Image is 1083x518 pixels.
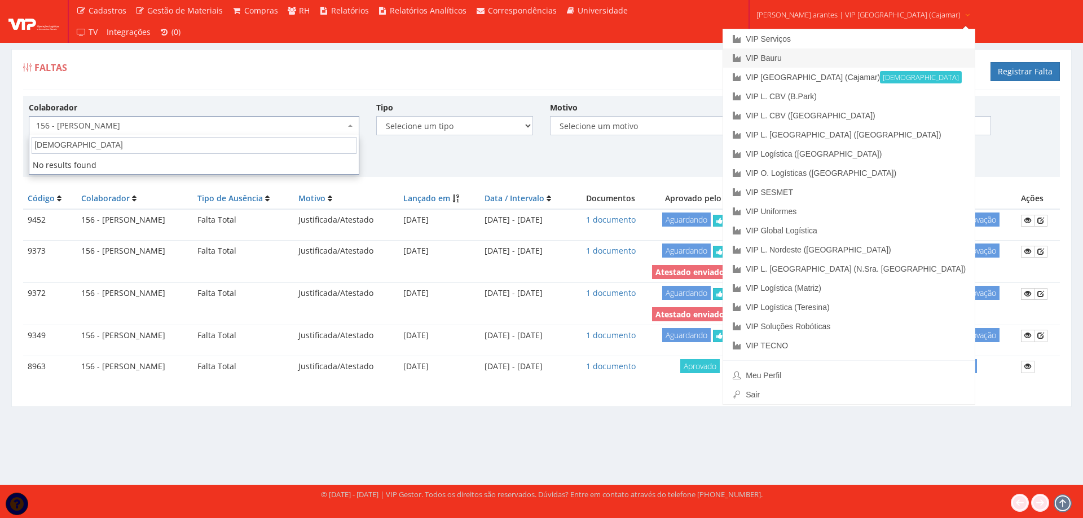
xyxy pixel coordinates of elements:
[662,212,711,227] span: Aguardando
[23,241,77,262] td: 9373
[880,71,962,83] small: [DEMOGRAPHIC_DATA]
[36,120,345,131] span: 156 - LUCAS BATISTA DA SILVA
[480,241,574,262] td: [DATE] - [DATE]
[294,283,399,304] td: Justificada/Atestado
[403,193,450,203] a: Lançado em
[8,13,59,30] img: logo
[23,356,77,377] td: 8963
[723,278,975,298] a: VIP Logística (Matriz)
[81,193,130,203] a: Colaborador
[193,283,294,304] td: Falta Total
[399,325,479,346] td: [DATE]
[29,156,359,174] li: No results found
[193,325,294,346] td: Falta Total
[34,61,67,74] span: Faltas
[723,336,975,355] a: VIP TECNO
[399,283,479,304] td: [DATE]
[294,209,399,231] td: Justificada/Atestado
[89,26,98,37] span: TV
[723,163,975,183] a: VIP O. Logísticas ([GEOGRAPHIC_DATA])
[399,209,479,231] td: [DATE]
[586,214,636,225] a: 1 documento
[680,359,720,373] span: Aprovado
[723,183,975,202] a: VIP SESMET
[77,283,193,304] td: 156 - [PERSON_NAME]
[399,356,479,377] td: [DATE]
[662,243,711,258] span: Aguardando
[89,5,126,16] span: Cadastros
[723,366,975,385] a: Meu Perfil
[28,193,55,203] a: Código
[723,68,975,87] a: VIP [GEOGRAPHIC_DATA] (Cajamar)[DEMOGRAPHIC_DATA]
[399,241,479,262] td: [DATE]
[155,21,186,43] a: (0)
[480,356,574,377] td: [DATE] - [DATE]
[147,5,223,16] span: Gestão de Materiais
[1016,188,1060,209] th: Ações
[723,298,975,317] a: VIP Logística (Teresina)
[294,325,399,346] td: Justificada/Atestado
[662,286,711,300] span: Aguardando
[578,5,628,16] span: Universidade
[574,188,648,209] th: Documentos
[485,193,544,203] a: Data / Intervalo
[480,325,574,346] td: [DATE] - [DATE]
[723,202,975,221] a: VIP Uniformes
[655,267,785,277] strong: Atestado enviado há mais de 48h
[107,26,151,37] span: Integrações
[244,5,278,16] span: Compras
[723,125,975,144] a: VIP L. [GEOGRAPHIC_DATA] ([GEOGRAPHIC_DATA])
[77,241,193,262] td: 156 - [PERSON_NAME]
[193,356,294,377] td: Falta Total
[480,283,574,304] td: [DATE] - [DATE]
[586,361,636,371] a: 1 documento
[77,356,193,377] td: 156 - [PERSON_NAME]
[723,221,975,240] a: VIP Global Logística
[655,309,785,320] strong: Atestado enviado há mais de 48h
[586,245,636,256] a: 1 documento
[72,21,102,43] a: TV
[756,9,961,20] span: [PERSON_NAME].arantes | VIP [GEOGRAPHIC_DATA] (Cajamar)
[77,209,193,231] td: 156 - [PERSON_NAME]
[990,62,1060,81] a: Registrar Falta
[321,489,763,500] div: © [DATE] - [DATE] | VIP Gestor. Todos os direitos são reservados. Dúvidas? Entre em contato atrav...
[662,328,711,342] span: Aguardando
[723,240,975,259] a: VIP L. Nordeste ([GEOGRAPHIC_DATA])
[723,29,975,48] a: VIP Serviços
[29,102,77,113] label: Colaborador
[331,5,369,16] span: Relatórios
[298,193,325,203] a: Motivo
[102,21,155,43] a: Integrações
[23,209,77,231] td: 9452
[294,241,399,262] td: Justificada/Atestado
[648,188,753,209] th: Aprovado pelo RH
[376,102,393,113] label: Tipo
[23,283,77,304] td: 9372
[586,330,636,340] a: 1 documento
[299,5,310,16] span: RH
[197,193,263,203] a: Tipo de Ausência
[723,259,975,278] a: VIP L. [GEOGRAPHIC_DATA] (N.Sra. [GEOGRAPHIC_DATA])
[171,26,180,37] span: (0)
[550,102,578,113] label: Motivo
[488,5,557,16] span: Correspondências
[193,209,294,231] td: Falta Total
[586,287,636,298] a: 1 documento
[723,87,975,106] a: VIP L. CBV (B.Park)
[723,106,975,125] a: VIP L. CBV ([GEOGRAPHIC_DATA])
[23,325,77,346] td: 9349
[723,144,975,163] a: VIP Logística ([GEOGRAPHIC_DATA])
[193,241,294,262] td: Falta Total
[723,317,975,336] a: VIP Soluções Robóticas
[77,325,193,346] td: 156 - [PERSON_NAME]
[294,356,399,377] td: Justificada/Atestado
[390,5,466,16] span: Relatórios Analíticos
[723,385,975,404] a: Sair
[480,209,574,231] td: [DATE] - [DATE]
[723,48,975,68] a: VIP Bauru
[29,116,359,135] span: 156 - LUCAS BATISTA DA SILVA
